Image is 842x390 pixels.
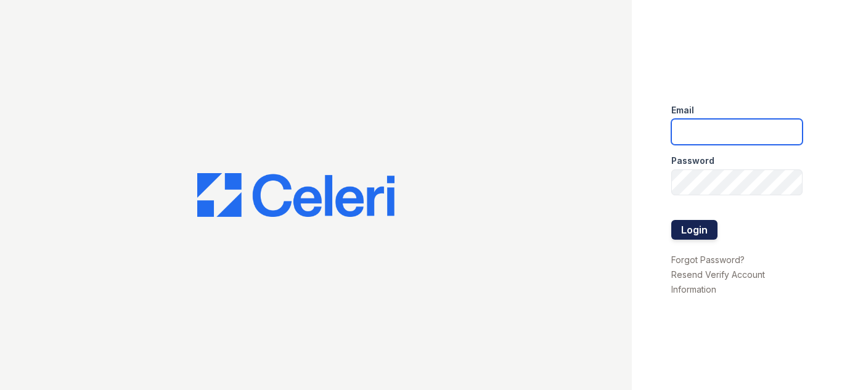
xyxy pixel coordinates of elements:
[671,269,765,295] a: Resend Verify Account Information
[671,104,694,116] label: Email
[197,173,394,217] img: CE_Logo_Blue-a8612792a0a2168367f1c8372b55b34899dd931a85d93a1a3d3e32e68fde9ad4.png
[671,220,717,240] button: Login
[671,155,714,167] label: Password
[671,254,745,265] a: Forgot Password?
